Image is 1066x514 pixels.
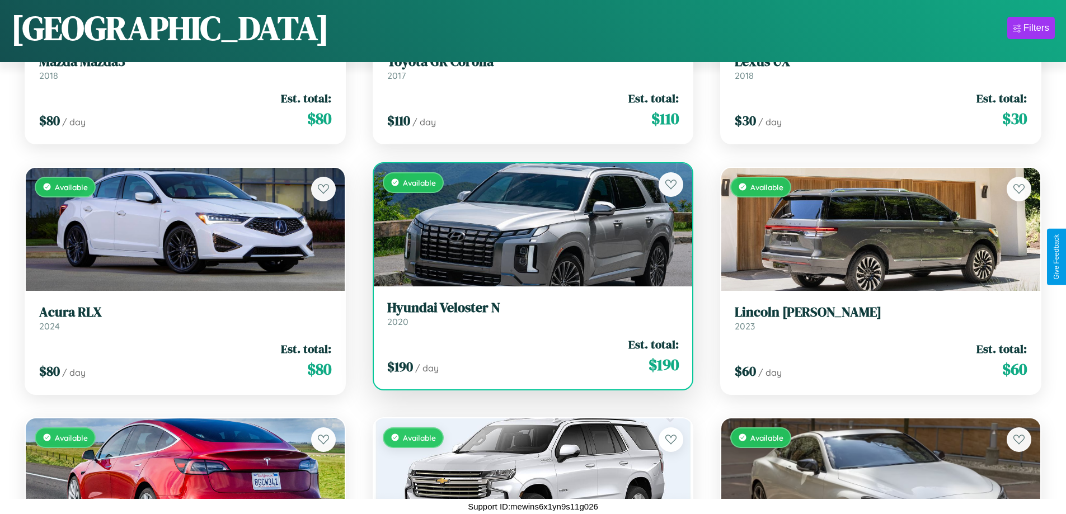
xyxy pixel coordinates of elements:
[628,336,679,352] span: Est. total:
[55,433,88,442] span: Available
[735,304,1027,320] h3: Lincoln [PERSON_NAME]
[735,70,754,81] span: 2018
[62,367,86,378] span: / day
[39,111,60,130] span: $ 80
[281,341,331,357] span: Est. total:
[55,182,88,192] span: Available
[1053,234,1060,280] div: Give Feedback
[39,54,331,81] a: Mazda Mazda32018
[39,362,60,380] span: $ 80
[1023,22,1049,34] div: Filters
[387,54,679,70] h3: Toyota GR Corolla
[976,341,1027,357] span: Est. total:
[387,316,408,327] span: 2020
[11,5,329,51] h1: [GEOGRAPHIC_DATA]
[387,300,679,327] a: Hyundai Veloster N2020
[39,304,331,332] a: Acura RLX2024
[281,90,331,106] span: Est. total:
[758,367,782,378] span: / day
[39,70,58,81] span: 2018
[307,107,331,130] span: $ 80
[649,353,679,376] span: $ 190
[307,358,331,380] span: $ 80
[403,178,436,187] span: Available
[628,90,679,106] span: Est. total:
[1002,107,1027,130] span: $ 30
[735,320,755,332] span: 2023
[387,54,679,81] a: Toyota GR Corolla2017
[62,116,86,128] span: / day
[387,111,410,130] span: $ 110
[403,433,436,442] span: Available
[1007,17,1055,39] button: Filters
[412,116,436,128] span: / day
[735,54,1027,81] a: Lexus UX2018
[415,362,439,374] span: / day
[1002,358,1027,380] span: $ 60
[39,304,331,320] h3: Acura RLX
[387,300,679,316] h3: Hyundai Veloster N
[651,107,679,130] span: $ 110
[735,54,1027,70] h3: Lexus UX
[758,116,782,128] span: / day
[750,182,783,192] span: Available
[735,362,756,380] span: $ 60
[750,433,783,442] span: Available
[387,357,413,376] span: $ 190
[468,499,598,514] p: Support ID: mewins6x1yn9s11g026
[387,70,406,81] span: 2017
[735,111,756,130] span: $ 30
[39,320,60,332] span: 2024
[976,90,1027,106] span: Est. total:
[735,304,1027,332] a: Lincoln [PERSON_NAME]2023
[39,54,331,70] h3: Mazda Mazda3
